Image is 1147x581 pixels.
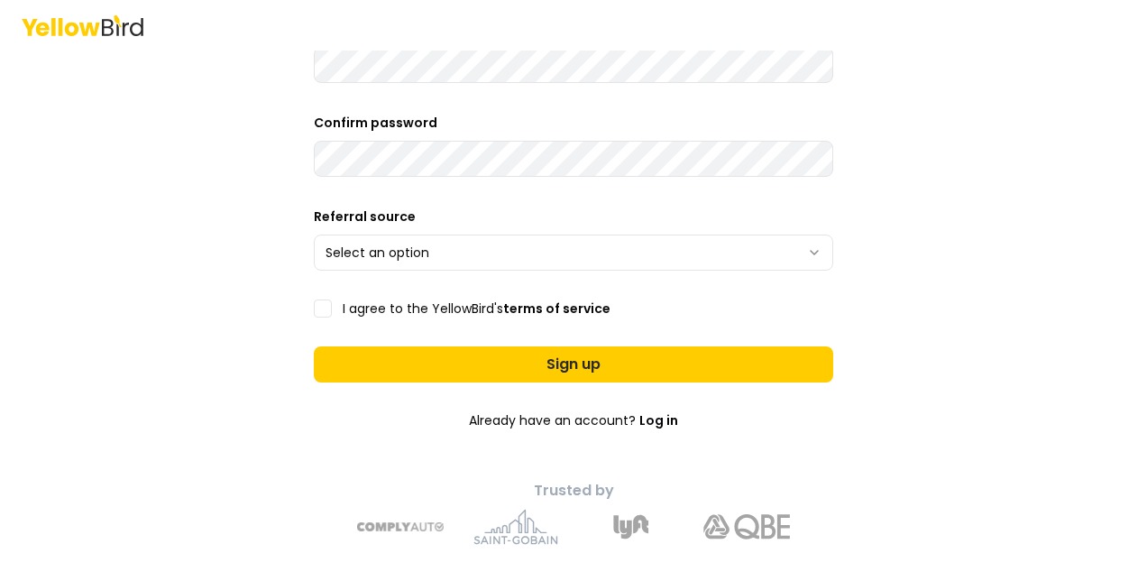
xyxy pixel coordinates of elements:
a: terms of service [503,300,610,318]
label: I agree to the YellowBird's [343,302,610,315]
label: Confirm password [314,114,437,132]
label: Referral source [314,207,416,226]
p: Already have an account? [314,411,833,429]
a: Log in [639,411,678,429]
button: Sign up [314,346,833,383]
p: Trusted by [314,480,833,502]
